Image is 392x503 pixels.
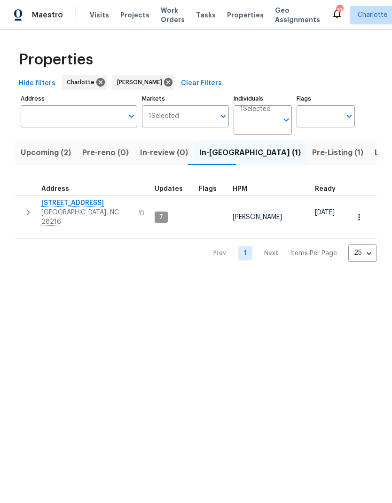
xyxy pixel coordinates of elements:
[204,244,377,262] nav: Pagination Navigation
[41,186,69,192] span: Address
[21,96,137,102] label: Address
[233,186,247,192] span: HPM
[343,110,356,123] button: Open
[290,249,337,258] p: Items Per Page
[62,75,107,90] div: Charlotte
[181,78,222,89] span: Clear Filters
[82,146,129,159] span: Pre-reno (0)
[19,78,55,89] span: Hide filters
[336,6,343,15] div: 31
[149,112,179,120] span: 1 Selected
[67,78,98,87] span: Charlotte
[161,6,185,24] span: Work Orders
[32,10,63,20] span: Maestro
[217,110,230,123] button: Open
[142,96,229,102] label: Markets
[227,10,264,20] span: Properties
[312,146,363,159] span: Pre-Listing (1)
[275,6,320,24] span: Geo Assignments
[177,75,226,92] button: Clear Filters
[112,75,174,90] div: [PERSON_NAME]
[240,105,271,113] span: 1 Selected
[21,146,71,159] span: Upcoming (2)
[233,214,282,220] span: [PERSON_NAME]
[120,10,149,20] span: Projects
[280,113,293,126] button: Open
[315,186,336,192] span: Ready
[125,110,138,123] button: Open
[140,146,188,159] span: In-review (0)
[156,213,167,221] span: 7
[348,241,377,265] div: 25
[199,146,301,159] span: In-[GEOGRAPHIC_DATA] (1)
[90,10,109,20] span: Visits
[15,75,59,92] button: Hide filters
[238,246,252,260] a: Goto page 1
[155,186,183,192] span: Updates
[19,55,93,64] span: Properties
[315,186,344,192] div: Earliest renovation start date (first business day after COE or Checkout)
[297,96,355,102] label: Flags
[117,78,166,87] span: [PERSON_NAME]
[358,10,387,20] span: Charlotte
[196,12,216,18] span: Tasks
[234,96,292,102] label: Individuals
[199,186,217,192] span: Flags
[315,209,335,216] span: [DATE]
